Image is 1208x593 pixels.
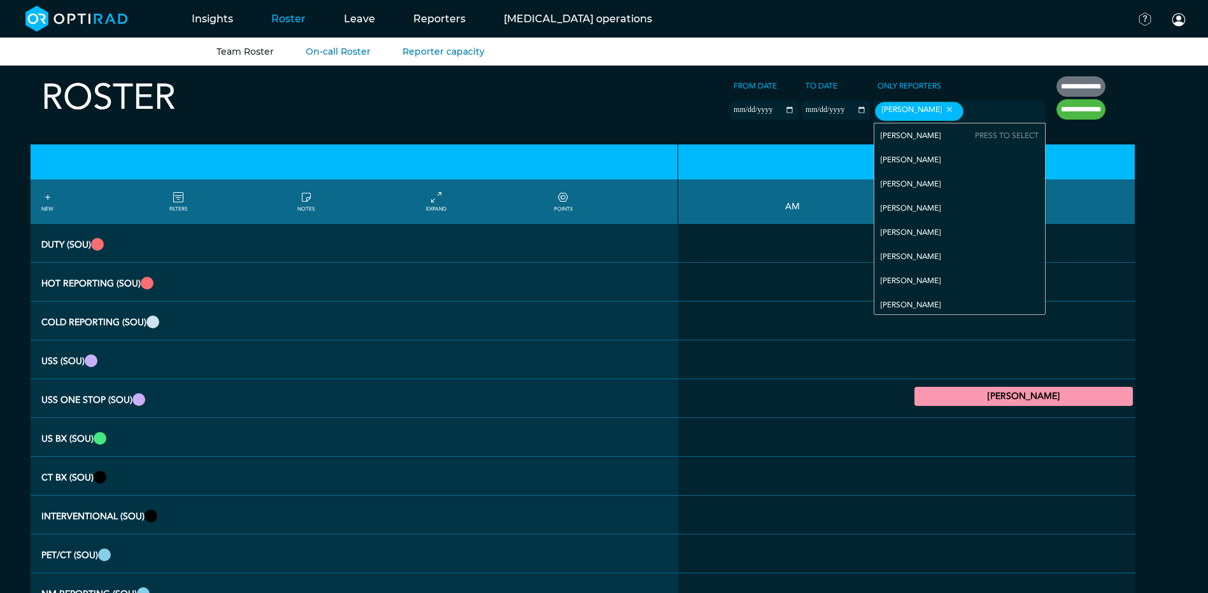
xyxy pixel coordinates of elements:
[426,190,446,213] a: collapse/expand entries
[25,6,128,32] img: brand-opti-rad-logos-blue-and-white-d2f68631ba2948856bd03f2d395fb146ddc8fb01b4b6e9315ea85fa773367...
[554,190,572,213] a: collapse/expand expected points
[678,144,1135,179] th: [DATE]
[874,76,945,95] label: Only Reporters
[217,46,274,57] a: Team Roster
[402,46,485,57] a: Reporter capacity
[41,76,176,119] h2: Roster
[169,190,187,213] a: FILTERS
[31,224,678,263] th: Duty (SOU)
[942,105,956,114] button: Remove item: '577a6ae9-c5cd-4ee3-b9b3-a5b525e22db1'
[874,220,1045,244] div: [PERSON_NAME]
[874,196,1045,220] div: [PERSON_NAME]
[31,263,678,302] th: Hot Reporting (SOU)
[31,302,678,340] th: Cold Reporting (SOU)
[874,244,1045,269] div: [PERSON_NAME]
[306,46,371,57] a: On-call Roster
[31,418,678,457] th: US Bx (SOU)
[678,179,907,224] th: AM
[874,172,1045,196] div: [PERSON_NAME]
[966,106,968,118] input: null
[916,389,1131,404] summary: [PERSON_NAME]
[31,340,678,379] th: USS (SOU)
[802,76,841,95] label: To date
[31,457,678,496] th: CT Bx (SOU)
[875,102,963,121] div: [PERSON_NAME]
[31,534,678,573] th: PET/CT (SOU)
[31,379,678,418] th: USS One Stop (SOU)
[31,496,678,534] th: Interventional (SOU)
[874,123,1045,148] div: [PERSON_NAME]
[874,269,1045,293] div: [PERSON_NAME]
[874,293,1045,317] div: [PERSON_NAME]
[874,148,1045,172] div: [PERSON_NAME]
[297,190,315,213] a: show/hide notes
[730,76,781,95] label: From date
[41,190,53,213] a: NEW
[914,387,1133,406] div: General US 14:00 - 16:00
